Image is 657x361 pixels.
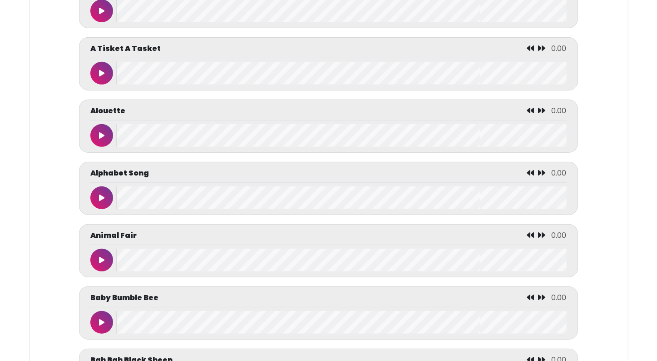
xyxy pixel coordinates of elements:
p: Animal Fair [90,230,137,241]
span: 0.00 [552,292,567,303]
p: Alouette [90,105,125,116]
p: Baby Bumble Bee [90,292,158,303]
span: 0.00 [552,43,567,54]
p: A Tisket A Tasket [90,43,161,54]
p: Alphabet Song [90,168,149,179]
span: 0.00 [552,168,567,178]
span: 0.00 [552,230,567,241]
span: 0.00 [552,105,567,116]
